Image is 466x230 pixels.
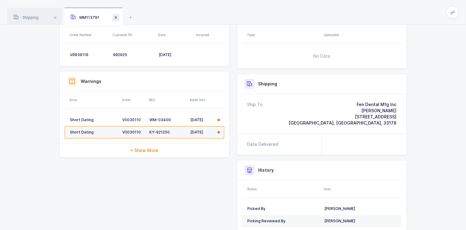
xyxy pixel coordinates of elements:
[113,52,154,57] div: 982025
[247,141,281,147] div: Date Delivered
[71,15,99,20] span: MM113791
[70,32,109,37] div: Order Number
[247,187,320,191] div: Status
[81,78,101,84] h3: Warnings
[112,32,154,37] div: Customer PO
[149,117,185,122] div: WM-03400
[60,144,229,157] div: + Show More
[70,97,118,102] div: Error
[14,15,38,20] span: Shipping
[282,47,362,65] span: No Data
[324,32,400,37] div: Uploaded
[149,97,186,102] div: SKU
[289,108,396,114] div: [PERSON_NAME]
[190,130,213,135] div: [DATE]
[190,97,213,102] div: Addtl Info
[247,206,319,211] div: Picked By
[258,167,274,173] h3: History
[289,101,396,108] div: Fen Dental Mfg Inc
[289,120,396,125] span: [GEOGRAPHIC_DATA], [GEOGRAPHIC_DATA], 33178
[258,81,277,87] h3: Shipping
[289,114,396,120] div: [STREET_ADDRESS]
[324,187,400,191] div: User
[122,130,144,135] div: V0030110
[149,130,185,135] div: KY-921250
[190,117,213,122] div: [DATE]
[247,219,319,224] div: Picking Reviewed By
[158,32,192,37] div: Date
[196,32,222,37] div: Invoiced
[70,52,108,57] div: V0030110
[159,52,192,57] div: [DATE]
[324,206,396,211] div: [PERSON_NAME]
[247,101,263,126] div: Ship To
[324,219,396,224] div: [PERSON_NAME]
[130,147,158,154] span: + Show More
[122,97,145,102] div: Order
[70,130,117,135] div: Short Dating
[70,117,117,122] div: Short Dating
[122,117,144,122] div: V0030110
[247,32,320,37] div: Type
